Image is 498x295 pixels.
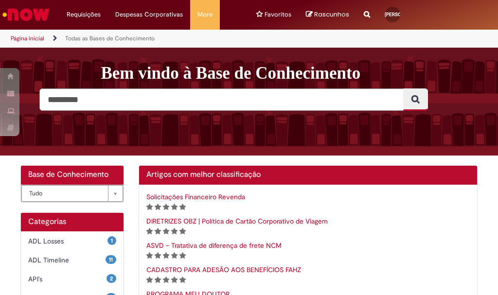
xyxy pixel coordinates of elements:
[155,277,161,283] i: 2
[155,204,161,210] i: 2
[265,10,291,19] span: Favoritos
[29,186,103,201] span: Tudo
[179,228,186,235] i: 5
[28,255,106,265] span: ADL Timeline
[146,251,186,260] span: Classificação de artigo - Somente leitura
[403,88,428,111] button: Pesquisar
[115,10,183,19] span: Despesas Corporativas
[28,171,116,179] h2: Base de Conhecimento
[101,63,485,84] h1: Bem vindo à Base de Conhecimento
[385,11,423,17] span: [PERSON_NAME]
[146,265,301,274] a: CADASTRO PARA ADESÃO AOS BENEFÍCIOS FAHZ
[65,35,155,42] a: Todas as Bases de Conhecimento
[314,10,349,19] span: Rascunhos
[21,185,124,202] div: Bases de Conhecimento
[146,171,470,179] h2: Artigos com melhor classificação
[146,226,186,235] span: Classificação de artigo - Somente leitura
[107,274,116,283] span: 2
[21,185,123,202] a: Tudo
[179,252,186,259] i: 5
[146,204,153,210] i: 1
[107,236,116,245] span: 1
[7,30,283,48] ul: Trilhas de página
[146,202,186,211] span: Classificação de artigo - Somente leitura
[146,217,328,226] a: DIRETRIZES OBZ | Política de Cartão Corporativo de Viagem
[146,241,282,250] a: ASVD – Tratativa de diferença de frete NCM
[163,228,169,235] i: 3
[106,255,116,264] span: 11
[146,228,153,235] i: 1
[28,274,107,284] span: API's
[179,204,186,210] i: 5
[171,204,178,210] i: 4
[146,277,153,283] i: 1
[306,10,349,19] a: No momento, sua lista de rascunhos tem 0 Itens
[21,269,124,289] div: 2 API's
[11,35,44,42] a: Página inicial
[179,277,186,283] i: 5
[28,218,116,226] h1: Categorias
[39,88,404,111] input: Pesquisar
[155,228,161,235] i: 2
[67,10,101,19] span: Requisições
[146,252,153,259] i: 1
[28,236,107,246] span: ADL Losses
[171,228,178,235] i: 4
[21,250,124,270] div: 11 ADL Timeline
[146,192,245,201] a: Solicitações Financeiro Revenda
[171,252,178,259] i: 4
[1,5,51,24] img: ServiceNow
[146,275,186,284] span: Classificação de artigo - Somente leitura
[171,277,178,283] i: 4
[21,231,124,251] div: 1 ADL Losses
[163,277,169,283] i: 3
[197,10,213,19] span: More
[163,204,169,210] i: 3
[155,252,161,259] i: 2
[163,252,169,259] i: 3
